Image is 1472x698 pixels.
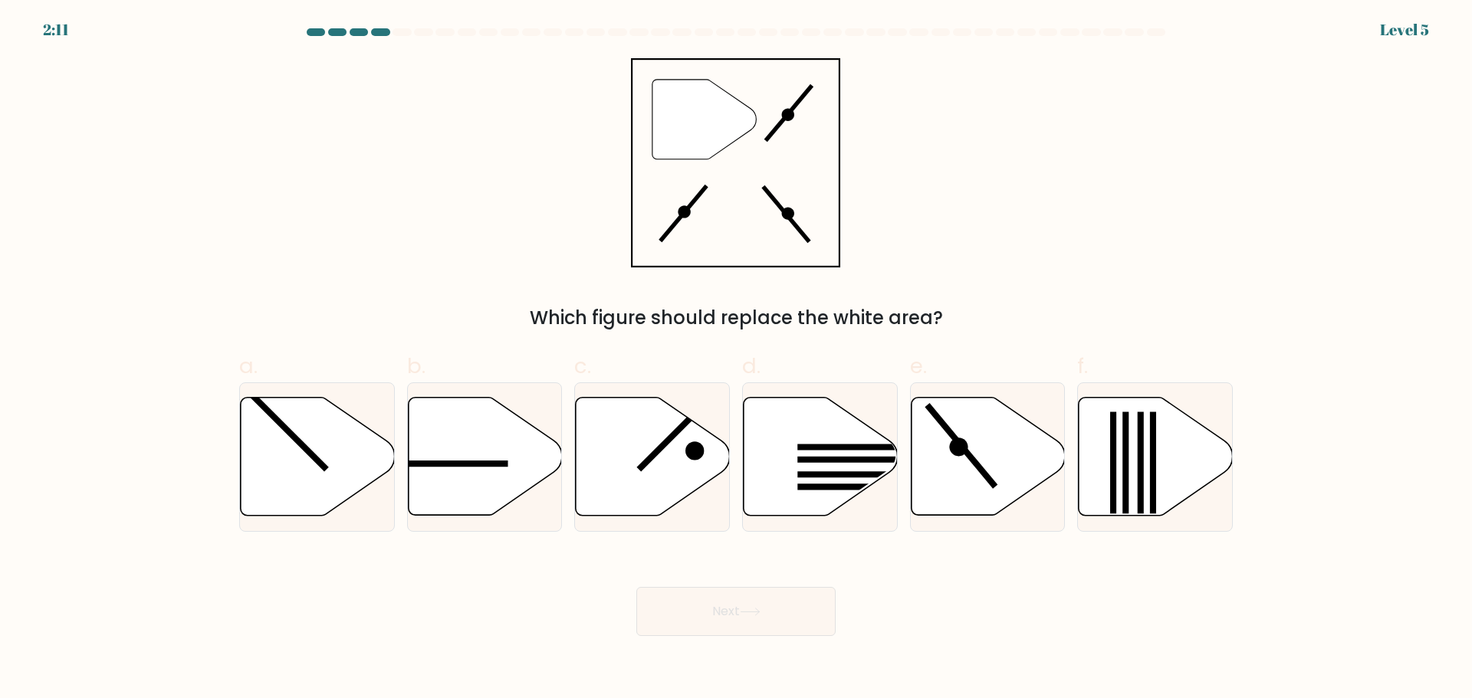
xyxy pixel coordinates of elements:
[652,80,757,159] g: "
[636,587,836,636] button: Next
[910,351,927,381] span: e.
[742,351,761,381] span: d.
[43,18,69,41] div: 2:11
[574,351,591,381] span: c.
[1077,351,1088,381] span: f.
[239,351,258,381] span: a.
[248,304,1224,332] div: Which figure should replace the white area?
[407,351,426,381] span: b.
[1380,18,1429,41] div: Level 5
